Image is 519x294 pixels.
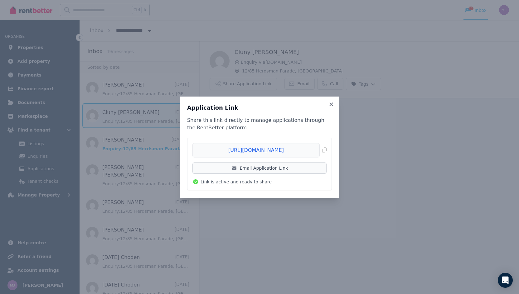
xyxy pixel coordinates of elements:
[192,143,327,157] button: [URL][DOMAIN_NAME]
[498,273,513,288] div: Open Intercom Messenger
[192,162,327,174] a: Email Application Link
[187,104,332,112] h3: Application Link
[201,179,272,185] span: Link is active and ready to share
[187,117,332,132] p: Share this link directly to manage applications through the RentBetter platform.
